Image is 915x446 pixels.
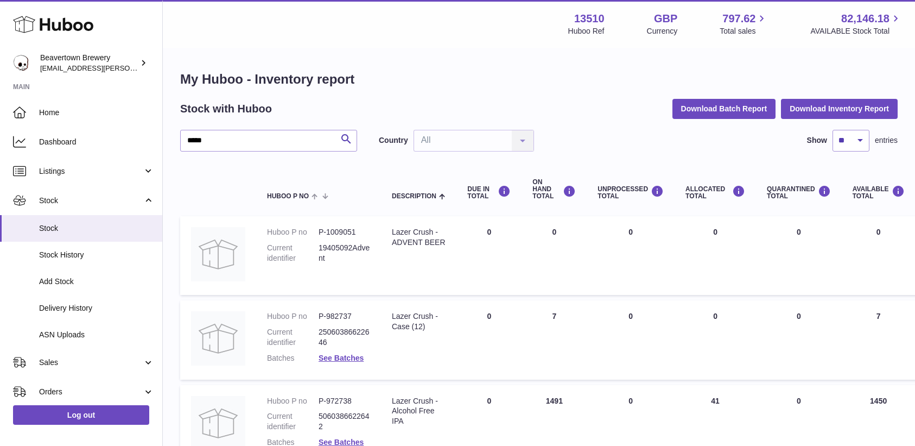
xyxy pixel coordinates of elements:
span: 797.62 [722,11,755,26]
span: Stock [39,196,143,206]
span: Add Stock [39,277,154,287]
label: Country [379,135,408,146]
span: Huboo P no [267,193,309,200]
td: 0 [587,216,675,295]
td: 0 [587,300,675,380]
span: Dashboard [39,137,154,147]
button: Download Inventory Report [781,99,898,118]
dd: P-972738 [319,396,370,406]
div: Lazer Crush - ADVENT BEER [392,227,446,248]
div: Currency [647,26,678,36]
td: 0 [675,300,756,380]
span: 82,146.18 [841,11,889,26]
div: UNPROCESSED Total [598,185,664,200]
h1: My Huboo - Inventory report [180,71,898,88]
span: Total sales [720,26,768,36]
span: Sales [39,357,143,368]
span: ASN Uploads [39,330,154,340]
td: 0 [522,216,587,295]
span: AVAILABLE Stock Total [810,26,902,36]
dd: P-1009051 [319,227,370,237]
h2: Stock with Huboo [180,102,272,116]
dt: Batches [267,353,319,363]
td: 0 [456,300,522,380]
div: AVAILABLE Total [853,185,905,200]
label: Show [807,135,827,146]
button: Download Batch Report [672,99,776,118]
img: product image [191,227,245,281]
span: Stock [39,223,154,234]
div: Beavertown Brewery [40,53,138,73]
td: 7 [522,300,587,380]
dd: P-982737 [319,311,370,322]
div: ALLOCATED Total [685,185,745,200]
span: Home [39,108,154,118]
span: Orders [39,387,143,397]
a: 82,146.18 AVAILABLE Stock Total [810,11,902,36]
strong: GBP [654,11,677,26]
td: 0 [675,216,756,295]
td: 0 [456,216,522,295]
dt: Huboo P no [267,311,319,322]
span: 0 [797,397,801,405]
dt: Huboo P no [267,396,319,406]
strong: 13510 [574,11,605,26]
span: Delivery History [39,303,154,313]
img: kit.lowe@beavertownbrewery.co.uk [13,55,29,71]
a: See Batches [319,354,364,362]
span: 0 [797,312,801,321]
span: entries [875,135,898,146]
span: Description [392,193,436,200]
span: Stock History [39,250,154,260]
span: [EMAIL_ADDRESS][PERSON_NAME][DOMAIN_NAME] [40,64,218,72]
div: ON HAND Total [532,179,576,200]
span: Listings [39,166,143,177]
dd: 5060386622642 [319,411,370,432]
a: Log out [13,405,149,425]
img: product image [191,311,245,366]
div: Lazer Crush - Case (12) [392,311,446,332]
dt: Huboo P no [267,227,319,237]
dt: Current identifier [267,411,319,432]
div: DUE IN TOTAL [467,185,511,200]
div: Lazer Crush - Alcohol Free IPA [392,396,446,427]
dd: 19405092Advent [319,243,370,263]
a: 797.62 Total sales [720,11,768,36]
dd: 25060386622646 [319,327,370,348]
div: Huboo Ref [568,26,605,36]
dt: Current identifier [267,327,319,348]
span: 0 [797,228,801,236]
dt: Current identifier [267,243,319,263]
div: QUARANTINED Total [767,185,831,200]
